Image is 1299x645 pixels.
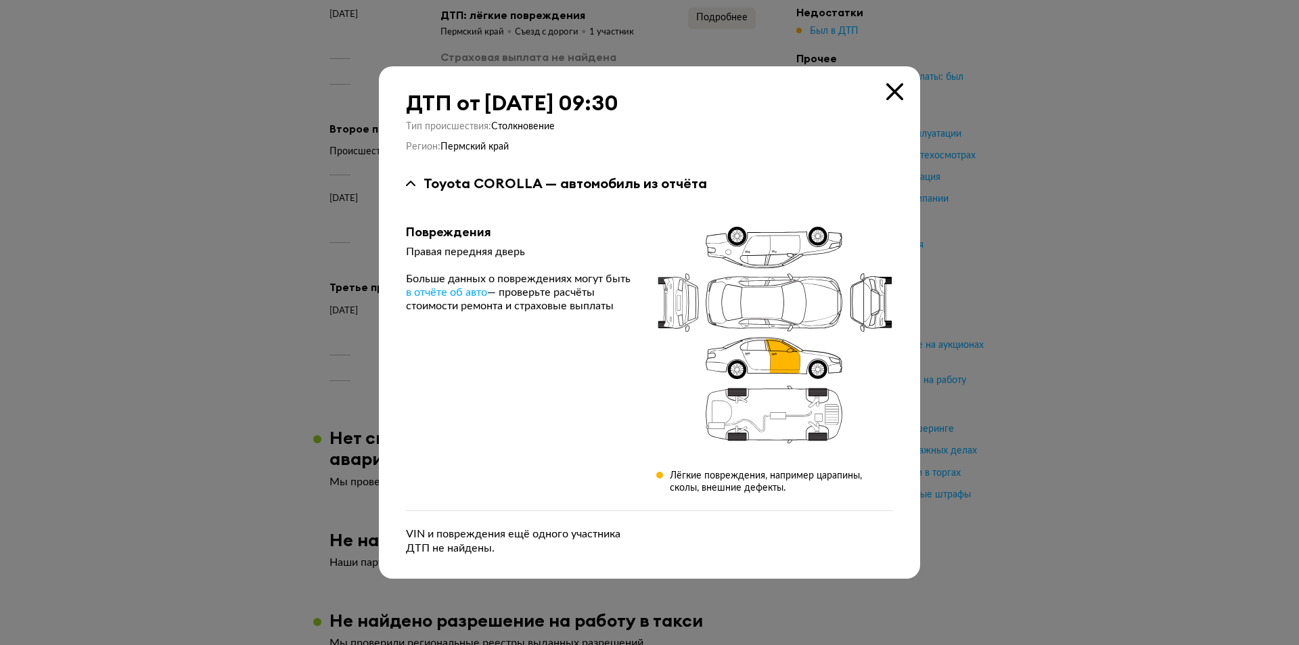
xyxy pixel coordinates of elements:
div: Регион : [406,141,893,153]
div: Повреждения [406,225,635,240]
div: Лёгкие повреждения, например царапины, сколы, внешние дефекты. [670,470,893,494]
div: Правая передняя дверь [406,245,635,259]
div: Toyota COROLLA — автомобиль из отчёта [424,175,707,192]
span: в отчёте об авто [406,287,487,298]
div: Тип происшествия : [406,120,893,133]
div: Больше данных о повреждениях могут быть — проверьте расчёты стоимости ремонта и страховые выплаты [406,272,635,313]
span: Пермский край [440,142,509,152]
div: ДТП от [DATE] 09:30 [406,91,893,115]
a: в отчёте об авто [406,286,487,299]
span: VIN и повреждения ещё одного участника ДТП не найдены. [406,529,620,554]
span: Столкновение [491,122,555,131]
